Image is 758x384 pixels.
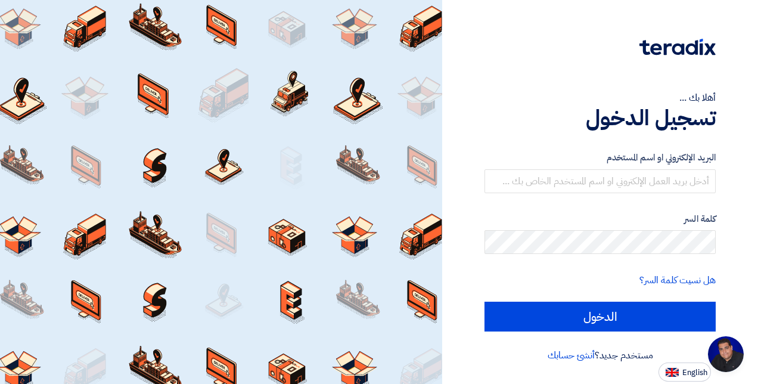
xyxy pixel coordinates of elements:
label: البريد الإلكتروني او اسم المستخدم [484,151,716,165]
a: Open chat [708,336,744,372]
span: English [682,368,707,377]
label: كلمة السر [484,212,716,226]
a: أنشئ حسابك [548,348,595,363]
input: الدخول [484,302,716,332]
input: أدخل بريد العمل الإلكتروني او اسم المستخدم الخاص بك ... [484,169,716,193]
img: Teradix logo [639,39,716,55]
a: هل نسيت كلمة السر؟ [639,273,716,287]
img: en-US.png [666,368,679,377]
h1: تسجيل الدخول [484,105,716,131]
div: أهلا بك ... [484,91,716,105]
div: مستخدم جديد؟ [484,348,716,363]
button: English [658,363,711,382]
